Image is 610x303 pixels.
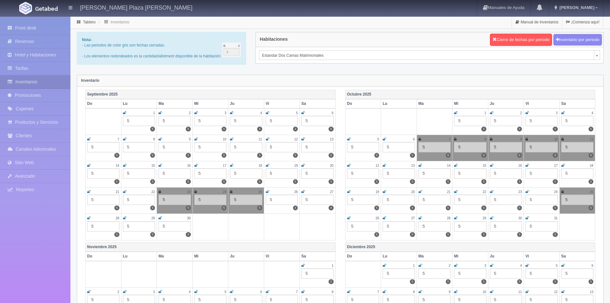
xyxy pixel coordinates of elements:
h4: Habitaciones [260,37,288,42]
label: 5 [329,153,333,158]
small: 14 [447,164,451,167]
label: 5 [517,232,522,237]
label: 5 [257,153,262,158]
label: 5 [517,127,522,131]
label: 5 [589,153,593,158]
th: Lu [121,252,157,261]
div: 5 [525,168,558,179]
small: 13 [590,290,593,294]
th: Do [345,252,381,261]
label: 5 [222,179,226,184]
small: 26 [376,216,379,220]
b: Nota: [82,38,92,42]
div: 5 [301,116,334,126]
small: 21 [116,190,119,194]
th: Noviembre 2025 [85,242,336,252]
div: 5 [490,221,522,231]
div: 5 [301,268,334,279]
div: 5 [123,116,155,126]
small: 7 [449,138,451,141]
small: 3 [556,111,558,115]
div: 5 [87,142,119,152]
div: 5 [454,195,486,205]
label: 5 [517,179,522,184]
label: 5 [589,279,593,284]
label: 5 [329,179,333,184]
div: 5 [383,195,415,205]
div: 5 [159,195,191,205]
small: 12 [294,138,298,141]
label: 5 [222,153,226,158]
a: Estandar Dos Camas Matrimoniales [259,50,600,60]
button: Cierre de fechas por periodo [490,34,552,46]
label: 5 [517,153,522,158]
label: 4 [293,127,298,131]
label: 5 [410,179,415,184]
div: 5 [419,221,451,231]
th: Ju [488,252,524,261]
button: Inventario por periodo [553,34,602,46]
th: Octubre 2025 [345,90,595,99]
div: 5 [383,268,415,279]
th: Do [85,252,121,261]
th: Ju [228,252,264,261]
div: 5 [525,195,558,205]
div: 5 [561,168,594,179]
th: Mi [452,252,488,261]
div: 5 [561,142,594,152]
label: 5 [589,206,593,210]
h4: [PERSON_NAME] Plaza [PERSON_NAME] [80,3,192,11]
a: Inventarios [110,20,129,24]
small: 1 [484,111,486,115]
th: Ma [417,99,452,108]
div: 5 [347,221,379,231]
th: Do [345,99,381,108]
label: 5 [553,127,557,131]
div: 5 [159,221,191,231]
div: 5 [525,116,558,126]
small: 30 [187,216,191,220]
div: 5 [419,168,451,179]
div: 5 [194,116,227,126]
small: 17 [223,164,226,167]
label: 5 [374,206,379,210]
label: 5 [481,232,486,237]
th: Vi [524,99,560,108]
div: 5 [159,168,191,179]
label: 5 [114,179,119,184]
small: 8 [484,138,486,141]
img: Getabed [35,6,58,11]
small: 31 [554,216,557,220]
div: 5 [383,142,415,152]
label: 5 [517,206,522,210]
div: 5 [266,142,298,152]
small: 7 [118,138,119,141]
small: 9 [189,138,191,141]
small: 12 [554,290,557,294]
div: 5 [419,268,451,279]
label: 5 [481,153,486,158]
div: 5 [230,142,262,152]
small: 3 [153,290,155,294]
small: 15 [151,164,155,167]
div: 5 [301,168,334,179]
div: 5 [490,142,522,152]
div: 5 [561,268,594,279]
label: 5 [150,206,155,210]
small: 3 [224,111,226,115]
div: 5 [347,195,379,205]
small: 1 [332,264,334,267]
th: Ju [488,99,524,108]
label: 5 [553,279,557,284]
div: 5 [87,168,119,179]
label: 5 [410,232,415,237]
label: 5 [150,232,155,237]
label: 4 [329,206,333,210]
small: 16 [518,164,522,167]
th: Sa [300,252,336,261]
small: 2 [520,111,522,115]
small: 18 [258,164,262,167]
label: 4 [293,206,298,210]
small: 6 [591,264,593,267]
small: 3 [484,264,486,267]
